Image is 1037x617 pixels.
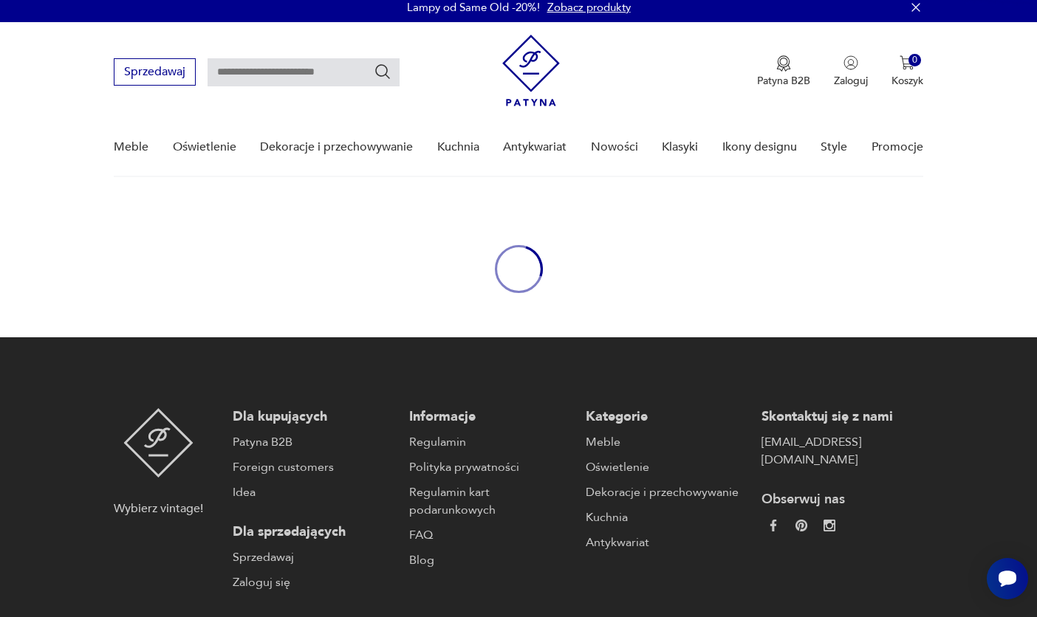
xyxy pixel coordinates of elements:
[891,74,923,88] p: Koszyk
[114,58,196,86] button: Sprzedawaj
[767,520,779,531] img: da9060093f698e4c3cedc1453eec5031.webp
[233,573,394,591] a: Zaloguj się
[891,55,923,88] button: 0Koszyk
[834,74,868,88] p: Zaloguj
[114,68,196,78] a: Sprzedawaj
[437,119,479,176] a: Kuchnia
[776,55,791,72] img: Ikona medalu
[409,483,571,519] a: Regulamin kart podarunkowych
[762,408,923,426] p: Skontaktuj się z nami
[900,55,914,70] img: Ikona koszyka
[123,408,194,478] img: Patyna - sklep z meblami i dekoracjami vintage
[409,526,571,544] a: FAQ
[233,458,394,476] a: Foreign customers
[757,74,810,88] p: Patyna B2B
[233,483,394,501] a: Idea
[586,534,747,551] a: Antykwariat
[409,551,571,569] a: Blog
[502,35,560,106] img: Patyna - sklep z meblami i dekoracjami vintage
[821,119,847,176] a: Style
[843,55,858,70] img: Ikonka użytkownika
[757,55,810,88] button: Patyna B2B
[591,119,638,176] a: Nowości
[173,119,236,176] a: Oświetlenie
[233,433,394,451] a: Patyna B2B
[722,119,797,176] a: Ikony designu
[233,548,394,566] a: Sprzedawaj
[586,483,747,501] a: Dekoracje i przechowywanie
[908,54,921,66] div: 0
[409,433,571,451] a: Regulamin
[834,55,868,88] button: Zaloguj
[824,520,835,531] img: c2fd9cf7f39615d9d6839a72ae8e59e5.webp
[762,491,923,509] p: Obserwuj nas
[757,55,810,88] a: Ikona medaluPatyna B2B
[260,119,413,176] a: Dekoracje i przechowywanie
[409,458,571,476] a: Polityka prywatności
[586,433,747,451] a: Meble
[409,408,571,426] p: Informacje
[114,500,203,517] p: Wybierz vintage!
[872,119,923,176] a: Promocje
[374,63,391,80] button: Szukaj
[795,520,807,531] img: 37d27d81a828e637adc9f9cb2e3d3a8a.webp
[662,119,698,176] a: Klasyki
[762,433,923,469] a: [EMAIL_ADDRESS][DOMAIN_NAME]
[114,119,148,176] a: Meble
[233,408,394,426] p: Dla kupujących
[503,119,567,176] a: Antykwariat
[586,408,747,426] p: Kategorie
[987,558,1028,599] iframe: Smartsupp widget button
[233,523,394,541] p: Dla sprzedających
[586,458,747,476] a: Oświetlenie
[586,509,747,526] a: Kuchnia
